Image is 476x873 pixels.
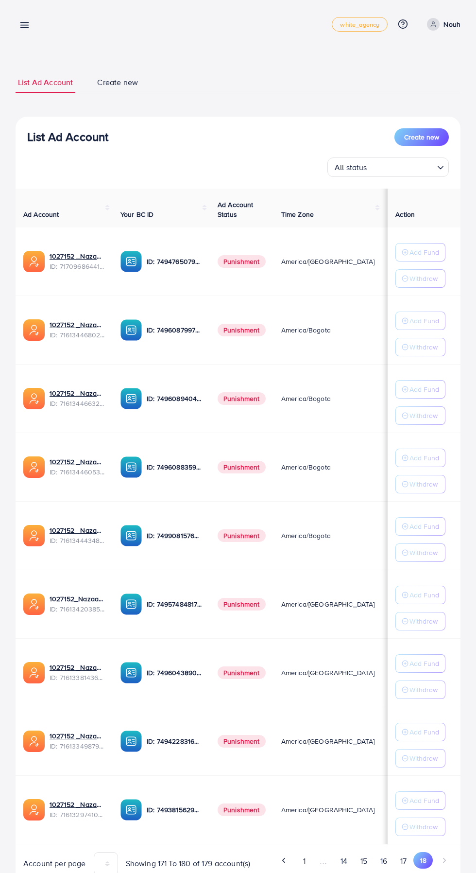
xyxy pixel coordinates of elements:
p: Add Fund [409,315,439,327]
span: America/Bogota [281,394,331,403]
p: Withdraw [409,478,438,490]
button: Create new [394,128,449,146]
img: ic-ba-acc.ded83a64.svg [120,799,142,821]
p: Add Fund [409,521,439,532]
button: Withdraw [395,818,445,836]
img: ic-ba-acc.ded83a64.svg [120,594,142,615]
p: Add Fund [409,726,439,738]
img: ic-ba-acc.ded83a64.svg [120,319,142,341]
span: ID: 7161344605391290370 [50,467,105,477]
div: <span class='underline'>1027152 _Nazaagency_026</span></br>7170968644149592066 [50,251,105,271]
p: ID: 7493815629208977425 [147,804,202,816]
p: ID: 7494228316518858759 [147,735,202,747]
span: America/[GEOGRAPHIC_DATA] [281,599,375,609]
span: ID: 7161334987910971394 [50,741,105,751]
div: <span class='underline'>1027152 _Nazaagency_34</span></br>7161344680200781825 [50,320,105,340]
p: Add Fund [409,795,439,806]
div: <span class='underline'>1027152 _Nazaagency_047</span></br>7161344434834063362 [50,525,105,545]
div: <span class='underline'>1027152 _Nazaagency_041</span></br>7161334987910971394 [50,731,105,751]
span: Punishment [218,803,266,816]
div: <span class='underline'>1027152 _Nazaagency_036</span></br>7161344663218094082 [50,388,105,408]
p: Nouh [443,18,460,30]
a: 1027152 _Nazaagency_020 [50,800,105,809]
button: Withdraw [395,681,445,699]
button: Go to page 18 [413,852,433,869]
input: Search for option [370,158,433,175]
div: <span class='underline'>1027152 _Nazaagency_035</span></br>7161344605391290370 [50,457,105,477]
img: ic-ba-acc.ded83a64.svg [120,388,142,409]
a: 1027152_Nazaagency_031 [50,594,105,604]
button: Add Fund [395,586,445,604]
button: Add Fund [395,312,445,330]
h3: List Ad Account [27,130,108,144]
a: 1027152 _Nazaagency_032 [50,663,105,672]
button: Withdraw [395,269,445,288]
span: Punishment [218,529,266,542]
p: Withdraw [409,341,438,353]
img: ic-ads-acc.e4c84228.svg [23,525,45,546]
p: Add Fund [409,589,439,601]
p: ID: 7495748481756266514 [147,598,202,610]
span: Ad Account [23,210,59,219]
div: <span class='underline'>1027152_Nazaagency_031</span></br>7161342038565322754 [50,594,105,614]
img: ic-ba-acc.ded83a64.svg [120,731,142,752]
button: Add Fund [395,791,445,810]
p: ID: 7496087997666983937 [147,324,202,336]
a: Nouh [423,18,460,31]
p: Withdraw [409,410,438,421]
button: Go to page 1 [296,852,313,870]
span: ID: 7161338143675858945 [50,673,105,682]
button: Go to page 17 [394,852,413,870]
span: ID: 7161344663218094082 [50,399,105,408]
img: ic-ba-acc.ded83a64.svg [120,662,142,683]
p: ID: 7494765079603396626 [147,256,202,267]
span: Punishment [218,324,266,336]
span: Account per page [23,858,86,869]
img: ic-ads-acc.e4c84228.svg [23,594,45,615]
img: ic-ads-acc.e4c84228.svg [23,456,45,478]
a: 1027152 _Nazaagency_036 [50,388,105,398]
p: ID: 7496043890580914193 [147,667,202,679]
a: 1027152 _Nazaagency_34 [50,320,105,330]
button: Add Fund [395,380,445,399]
span: ID: 7161344680200781825 [50,330,105,340]
p: ID: 7496088359555727361 [147,461,202,473]
p: ID: 7496089404826828801 [147,393,202,404]
span: Punishment [218,666,266,679]
span: Your BC ID [120,210,154,219]
span: America/[GEOGRAPHIC_DATA] [281,805,375,815]
button: Go to page 14 [334,852,354,870]
span: Showing 171 To 180 of 179 account(s) [126,858,251,869]
span: Time Zone [281,210,314,219]
div: <span class='underline'>1027152 _Nazaagency_020</span></br>7161329741088243714 [50,800,105,820]
span: Create new [404,132,439,142]
span: All status [333,160,369,175]
span: America/Bogota [281,325,331,335]
button: Withdraw [395,612,445,630]
span: ID: 7170968644149592066 [50,262,105,271]
a: 1027152 _Nazaagency_041 [50,731,105,741]
div: <span class='underline'>1027152 _Nazaagency_032</span></br>7161338143675858945 [50,663,105,682]
span: America/[GEOGRAPHIC_DATA] [281,257,375,266]
p: Withdraw [409,547,438,559]
img: ic-ads-acc.e4c84228.svg [23,799,45,821]
p: Add Fund [409,658,439,669]
button: Add Fund [395,243,445,262]
span: America/Bogota [281,531,331,541]
iframe: Chat [435,829,469,866]
a: white_agency [332,17,388,32]
img: ic-ads-acc.e4c84228.svg [23,319,45,341]
img: ic-ba-acc.ded83a64.svg [120,456,142,478]
p: Withdraw [409,752,438,764]
span: white_agency [340,21,379,28]
span: Create new [97,77,138,88]
span: Punishment [218,735,266,748]
button: Withdraw [395,406,445,425]
img: ic-ads-acc.e4c84228.svg [23,731,45,752]
p: Withdraw [409,615,438,627]
span: America/Bogota [281,462,331,472]
button: Withdraw [395,338,445,356]
button: Add Fund [395,517,445,536]
button: Go to previous page [276,852,293,869]
span: Ad Account Status [218,200,254,219]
